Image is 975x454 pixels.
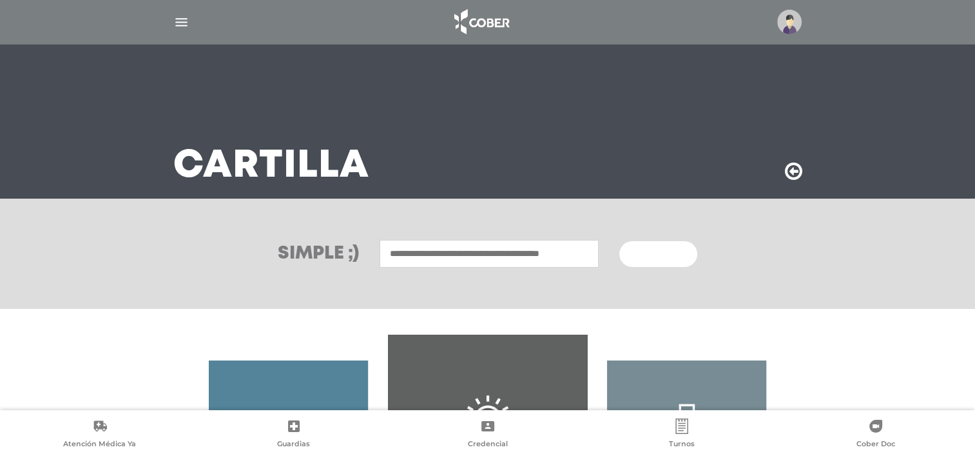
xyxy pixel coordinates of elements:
[447,6,515,37] img: logo_cober_home-white.png
[777,10,802,34] img: profile-placeholder.svg
[584,419,778,451] a: Turnos
[391,419,584,451] a: Credencial
[635,250,672,259] span: Buscar
[856,439,895,451] span: Cober Doc
[277,439,310,451] span: Guardias
[468,439,508,451] span: Credencial
[63,439,136,451] span: Atención Médica Ya
[197,419,391,451] a: Guardias
[173,150,369,183] h3: Cartilla
[778,419,972,451] a: Cober Doc
[3,419,197,451] a: Atención Médica Ya
[669,439,695,451] span: Turnos
[173,14,189,30] img: Cober_menu-lines-white.svg
[278,245,359,263] h3: Simple ;)
[619,241,697,267] button: Buscar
